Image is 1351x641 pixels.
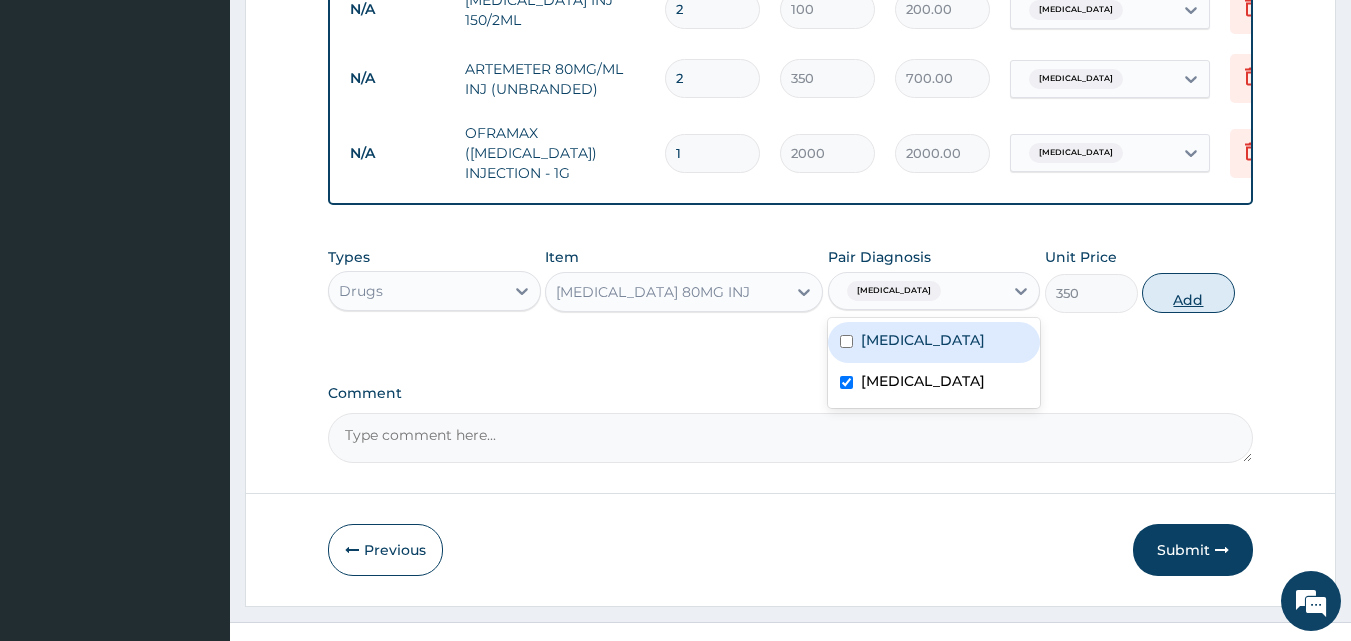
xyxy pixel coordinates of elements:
[10,428,381,498] textarea: Type your message and hit 'Enter'
[1142,273,1235,313] button: Add
[340,60,455,97] td: N/A
[328,249,370,266] label: Types
[861,330,985,350] label: [MEDICAL_DATA]
[861,371,985,391] label: [MEDICAL_DATA]
[847,281,941,301] span: [MEDICAL_DATA]
[556,282,750,302] div: [MEDICAL_DATA] 80MG INJ
[339,281,383,301] div: Drugs
[1133,524,1253,576] button: Submit
[37,100,81,150] img: d_794563401_company_1708531726252_794563401
[1029,69,1123,89] span: [MEDICAL_DATA]
[328,10,376,58] div: Minimize live chat window
[116,193,276,395] span: We're online!
[104,112,336,138] div: Chat with us now
[1029,143,1123,163] span: [MEDICAL_DATA]
[340,135,455,172] td: N/A
[545,247,579,267] label: Item
[455,113,655,193] td: OFRAMAX ([MEDICAL_DATA]) INJECTION - 1G
[328,385,1254,402] label: Comment
[828,247,931,267] label: Pair Diagnosis
[1045,247,1117,267] label: Unit Price
[455,49,655,109] td: ARTEMETER 80MG/ML INJ (UNBRANDED)
[328,524,443,576] button: Previous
